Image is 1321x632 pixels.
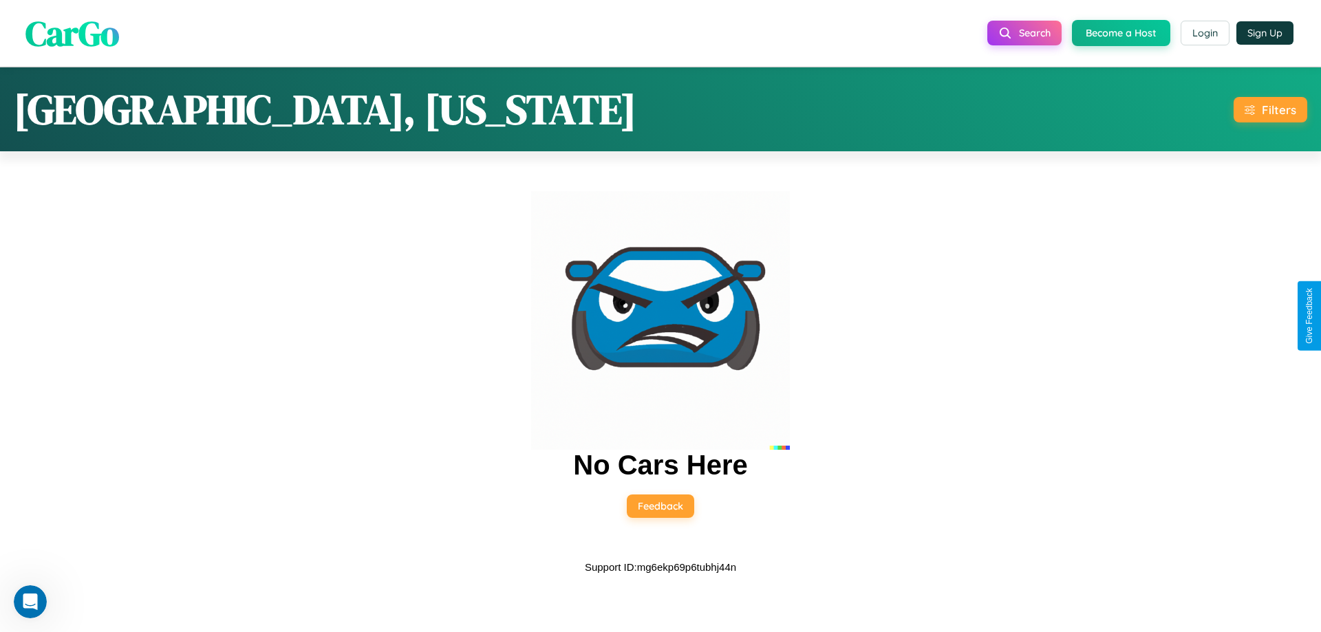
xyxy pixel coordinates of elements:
button: Search [987,21,1062,45]
span: CarGo [25,9,119,56]
div: Filters [1262,102,1296,117]
h1: [GEOGRAPHIC_DATA], [US_STATE] [14,81,636,138]
div: Give Feedback [1304,288,1314,344]
button: Login [1181,21,1229,45]
img: car [531,191,790,450]
button: Become a Host [1072,20,1170,46]
p: Support ID: mg6ekp69p6tubhj44n [585,558,736,576]
button: Sign Up [1236,21,1293,45]
iframe: Intercom live chat [14,585,47,618]
h2: No Cars Here [573,450,747,481]
span: Search [1019,27,1051,39]
button: Feedback [627,494,694,518]
button: Filters [1234,97,1307,122]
